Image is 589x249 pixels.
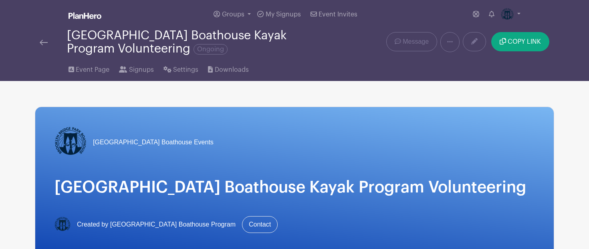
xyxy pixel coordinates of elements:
[403,37,429,47] span: Message
[208,55,248,81] a: Downloads
[173,65,198,75] span: Settings
[491,32,549,51] button: COPY LINK
[508,38,541,45] span: COPY LINK
[194,44,228,55] span: Ongoing
[69,12,101,19] img: logo_white-6c42ec7e38ccf1d336a20a19083b03d10ae64f83f12c07503d8b9e83406b4c7d.svg
[54,126,87,158] img: Logo-Title.png
[67,29,327,55] div: [GEOGRAPHIC_DATA] Boathouse Kayak Program Volunteering
[93,138,214,147] span: [GEOGRAPHIC_DATA] Boathouse Events
[266,11,301,18] span: My Signups
[119,55,153,81] a: Signups
[40,40,48,45] img: back-arrow-29a5d9b10d5bd6ae65dc969a981735edf675c4d7a1fe02e03b50dbd4ba3cdb55.svg
[76,65,109,75] span: Event Page
[77,220,236,229] span: Created by [GEOGRAPHIC_DATA] Boathouse Program
[215,65,249,75] span: Downloads
[386,32,437,51] a: Message
[222,11,244,18] span: Groups
[242,216,278,233] a: Contact
[69,55,109,81] a: Event Page
[129,65,154,75] span: Signups
[501,8,514,21] img: Logo-Title.png
[319,11,357,18] span: Event Invites
[54,178,535,197] h1: [GEOGRAPHIC_DATA] Boathouse Kayak Program Volunteering
[163,55,198,81] a: Settings
[54,217,71,233] img: Logo-Title.png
